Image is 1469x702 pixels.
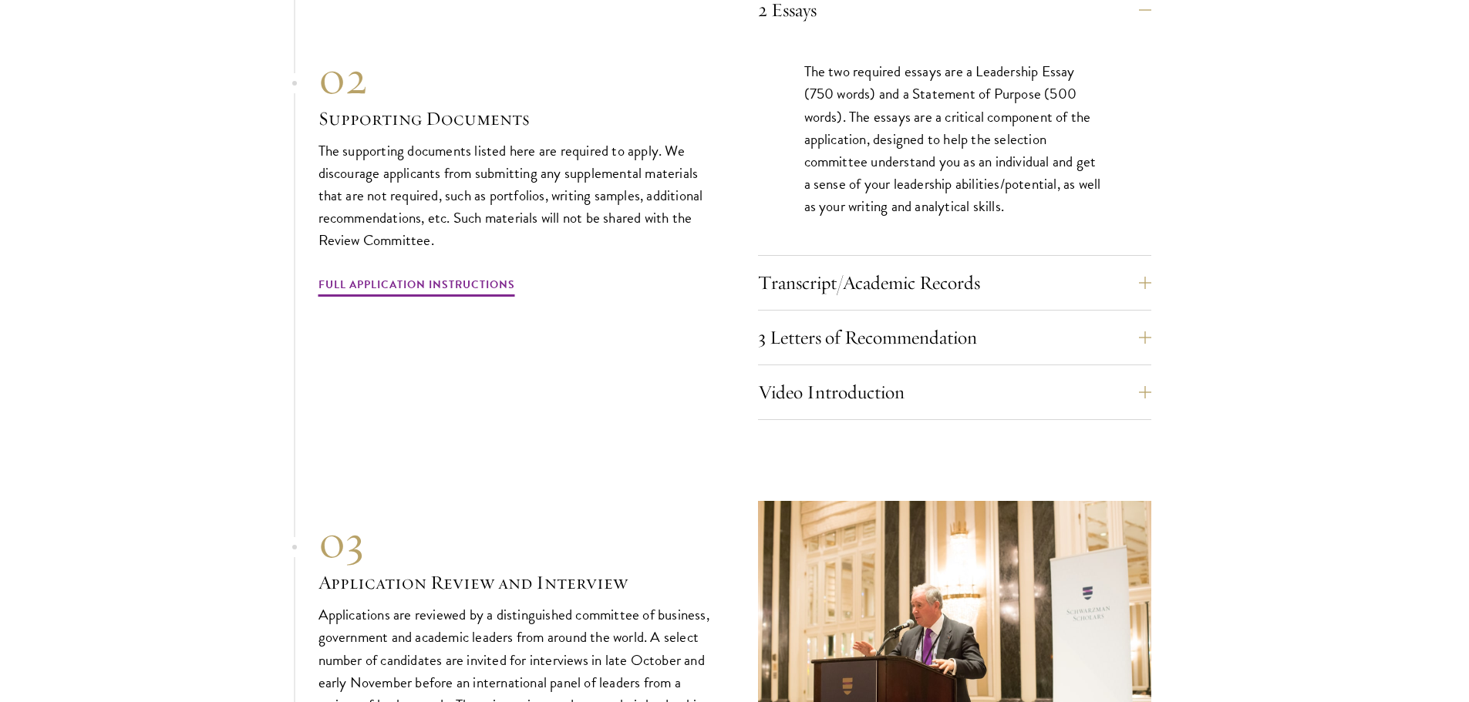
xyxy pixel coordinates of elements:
[318,106,712,132] h3: Supporting Documents
[804,60,1105,217] p: The two required essays are a Leadership Essay (750 words) and a Statement of Purpose (500 words)...
[318,50,712,106] div: 02
[758,374,1151,411] button: Video Introduction
[758,264,1151,301] button: Transcript/Academic Records
[758,319,1151,356] button: 3 Letters of Recommendation
[318,275,515,299] a: Full Application Instructions
[318,139,712,251] p: The supporting documents listed here are required to apply. We discourage applicants from submitt...
[318,514,712,569] div: 03
[318,569,712,596] h3: Application Review and Interview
